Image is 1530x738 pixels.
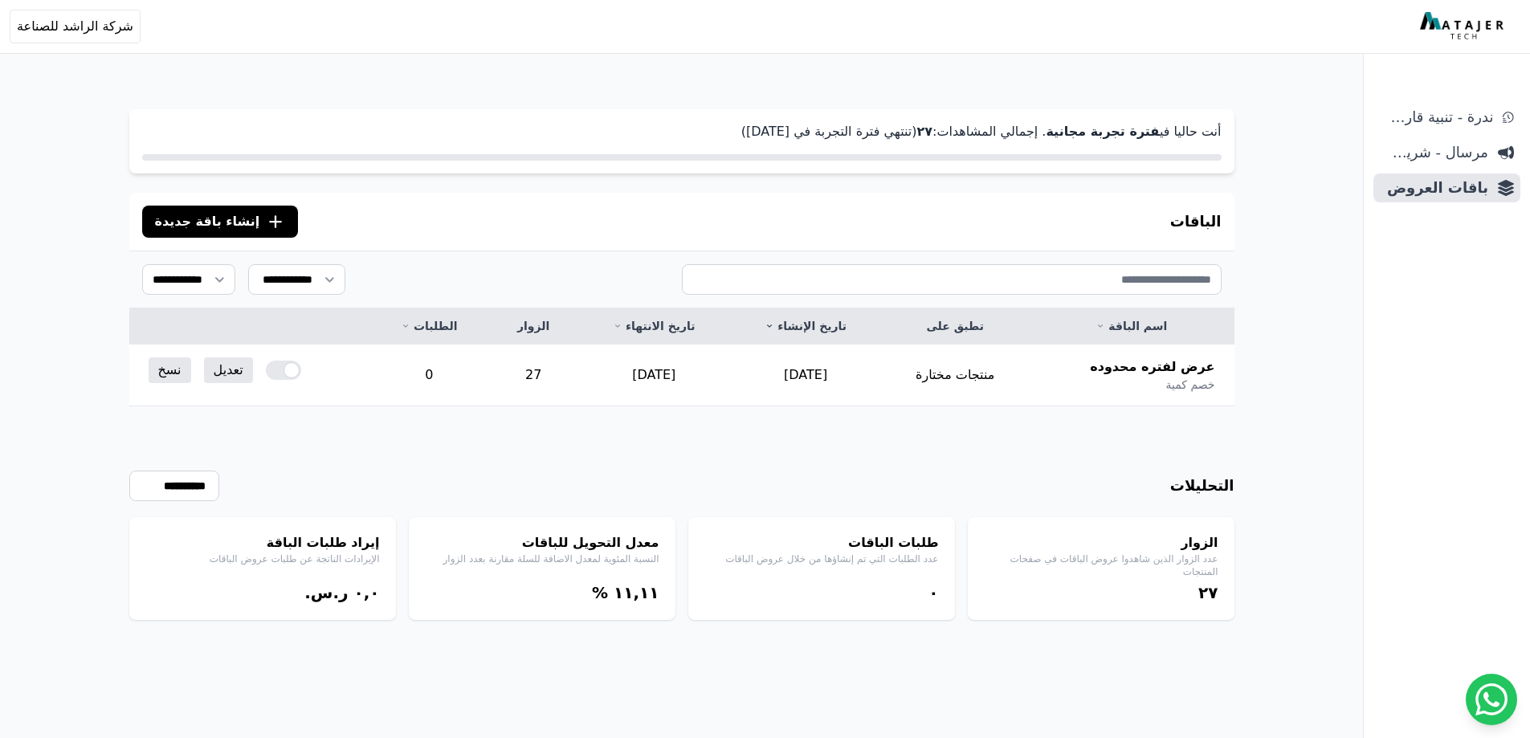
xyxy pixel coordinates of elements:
[984,581,1218,604] div: ٢٧
[730,345,881,406] td: [DATE]
[204,357,253,383] a: تعديل
[704,552,939,565] p: عدد الطلبات التي تم إنشاؤها من خلال عروض الباقات
[489,345,578,406] td: 27
[881,345,1029,406] td: منتجات مختارة
[704,533,939,552] h4: طلبات الباقات
[145,533,380,552] h4: إيراد طلبات الباقة
[155,212,260,231] span: إنشاء باقة جديدة
[1380,177,1488,199] span: باقات العروض
[704,581,939,604] div: ۰
[149,357,191,383] a: نسخ
[17,17,133,36] span: شركة الراشد للصناعة
[389,318,470,334] a: الطلبات
[1420,12,1508,41] img: MatajerTech Logo
[1170,475,1234,497] h3: التحليلات
[1170,210,1222,233] h3: الباقات
[578,345,730,406] td: [DATE]
[916,124,932,139] strong: ٢٧
[304,583,348,602] span: ر.س.
[353,583,379,602] bdi: ۰,۰
[881,308,1029,345] th: تطبق على
[598,318,711,334] a: تاريخ الانتهاء
[592,583,608,602] span: %
[142,122,1222,141] p: أنت حاليا في . إجمالي المشاهدات: (تنتهي فترة التجربة في [DATE])
[749,318,862,334] a: تاريخ الإنشاء
[425,533,659,552] h4: معدل التحويل للباقات
[614,583,659,602] bdi: ١١,١١
[984,533,1218,552] h4: الزوار
[1048,318,1214,334] a: اسم الباقة
[1090,357,1214,377] span: عرض لفتره محدوده
[142,206,299,238] button: إنشاء باقة جديدة
[145,552,380,565] p: الإيرادات الناتجة عن طلبات عروض الباقات
[984,552,1218,578] p: عدد الزوار الذين شاهدوا عروض الباقات في صفحات المنتجات
[1046,124,1159,139] strong: فترة تجربة مجانية
[10,10,141,43] button: شركة الراشد للصناعة
[489,308,578,345] th: الزوار
[1380,141,1488,164] span: مرسال - شريط دعاية
[1165,377,1214,393] span: خصم كمية
[369,345,489,406] td: 0
[425,552,659,565] p: النسبة المئوية لمعدل الاضافة للسلة مقارنة بعدد الزوار
[1380,106,1493,128] span: ندرة - تنبية قارب علي النفاذ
